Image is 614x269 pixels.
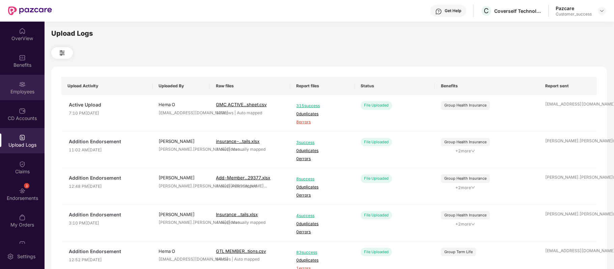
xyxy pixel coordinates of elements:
[232,257,233,262] span: |
[361,101,392,110] div: File Uploaded
[556,11,592,17] div: Customer_success
[545,138,591,144] div: [PERSON_NAME].[PERSON_NAME]@cove
[361,138,392,146] div: File Uploaded
[296,156,348,162] span: 0 errors
[539,77,597,95] th: Report sent
[231,220,266,225] span: Manually mapped
[19,241,26,247] img: svg+xml;base64,PHN2ZyBpZD0iVXBkYXRlZCIgeG1sbnM9Imh0dHA6Ly93d3cudzMub3JnLzIwMDAvc3ZnIiB3aWR0aD0iMj...
[69,101,146,109] span: Active Upload
[159,146,204,153] div: [PERSON_NAME].[PERSON_NAME]@cove
[8,6,52,15] img: New Pazcare Logo
[231,183,257,188] span: Auto mapped
[471,185,475,189] span: down
[229,220,230,225] span: |
[19,28,26,34] img: svg+xml;base64,PHN2ZyBpZD0iSG9tZSIgeG1sbnM9Imh0dHA6Ly93d3cudzMub3JnLzIwMDAvc3ZnIiB3aWR0aD0iMjAiIG...
[556,5,592,11] div: Pazcare
[296,249,348,256] span: 83 success
[216,183,228,188] span: 8 rows
[159,248,204,255] div: Hema O
[355,77,435,95] th: Status
[290,77,354,95] th: Report files
[444,212,486,218] div: Group Health Insurance
[216,175,270,180] span: Add-Member...29377.xlsx
[435,77,539,95] th: Benefits
[296,184,348,190] span: 0 duplicates
[69,257,146,263] span: 12:52 PM[DATE]
[494,8,541,14] div: Coverself Technologies Private Limited
[234,257,259,262] span: Auto mapped
[296,140,348,146] span: 3 success
[216,110,233,115] span: 323 rows
[444,249,473,255] div: Group Term Life
[296,221,348,227] span: 0 duplicates
[210,77,290,95] th: Raw files
[19,54,26,61] img: svg+xml;base64,PHN2ZyBpZD0iQmVuZWZpdHMiIHhtbG5zPSJodHRwOi8vd3d3LnczLm9yZy8yMDAwL3N2ZyIgd2lkdGg9Ij...
[7,253,14,260] img: svg+xml;base64,PHN2ZyBpZD0iU2V0dGluZy0yMHgyMCIgeG1sbnM9Imh0dHA6Ly93d3cudzMub3JnLzIwMDAvc3ZnIiB3aW...
[15,253,37,260] div: Settings
[216,257,231,262] span: 84 rows
[69,220,146,227] span: 3:10 PM[DATE]
[471,222,475,226] span: down
[159,211,204,218] div: [PERSON_NAME]
[545,211,591,217] div: [PERSON_NAME].[PERSON_NAME]@cove
[545,101,591,108] div: [EMAIL_ADDRESS][DOMAIN_NAME]
[58,49,66,57] img: svg+xml;base64,PHN2ZyB4bWxucz0iaHR0cDovL3d3dy53My5vcmcvMjAwMC9zdmciIHdpZHRoPSIyNCIgaGVpZ2h0PSIyNC...
[69,174,146,182] span: Addition Endorsement
[237,110,262,115] span: Auto mapped
[216,212,258,217] span: Insurance ...tails.xlsx
[296,257,348,264] span: 0 duplicates
[296,119,348,125] span: 8 errors
[231,147,266,152] span: Manually mapped
[19,161,26,168] img: svg+xml;base64,PHN2ZyBpZD0iQ2xhaW0iIHhtbG5zPSJodHRwOi8vd3d3LnczLm9yZy8yMDAwL3N2ZyIgd2lkdGg9IjIwIi...
[69,110,146,117] span: 7:10 PM[DATE]
[159,219,204,226] div: [PERSON_NAME].[PERSON_NAME]@cove
[435,8,442,15] img: svg+xml;base64,PHN2ZyBpZD0iSGVscC0zMngzMiIgeG1sbnM9Imh0dHA6Ly93d3cudzMub3JnLzIwMDAvc3ZnIiB3aWR0aD...
[229,147,230,152] span: |
[19,108,26,114] img: svg+xml;base64,PHN2ZyBpZD0iQ0RfQWNjb3VudHMiIGRhdGEtbmFtZT0iQ0QgQWNjb3VudHMiIHhtbG5zPSJodHRwOi8vd3...
[19,81,26,88] img: svg+xml;base64,PHN2ZyBpZD0iRW1wbG95ZWVzIiB4bWxucz0iaHR0cDovL3d3dy53My5vcmcvMjAwMC9zdmciIHdpZHRoPS...
[441,221,490,228] span: + 2 more
[159,256,204,263] div: [EMAIL_ADDRESS][DOMAIN_NAME]
[296,103,348,109] span: 315 success
[361,211,392,219] div: File Uploaded
[24,183,29,188] div: 3
[361,248,392,256] div: File Uploaded
[159,110,204,116] div: [EMAIL_ADDRESS][DOMAIN_NAME]
[296,213,348,219] span: 4 success
[159,174,204,181] div: [PERSON_NAME]
[216,248,266,254] span: GTL MEMBER...tions.csv
[69,147,146,153] span: 11:02 AM[DATE]
[159,183,204,189] div: [PERSON_NAME].[PERSON_NAME]@[PERSON_NAME]
[296,176,348,182] span: 8 success
[444,176,486,181] div: Group Health Insurance
[159,138,204,145] div: [PERSON_NAME]
[51,28,607,39] div: Upload Logs
[445,8,461,13] div: Get Help
[159,101,204,108] div: Hema O
[19,214,26,221] img: svg+xml;base64,PHN2ZyBpZD0iTXlfT3JkZXJzIiBkYXRhLW5hbWU9Ik15IE9yZGVycyIgeG1sbnM9Imh0dHA6Ly93d3cudz...
[61,77,152,95] th: Upload Activity
[599,8,605,13] img: svg+xml;base64,PHN2ZyBpZD0iRHJvcGRvd24tMzJ4MzIiIHhtbG5zPSJodHRwOi8vd3d3LnczLm9yZy8yMDAwL3N2ZyIgd2...
[69,138,146,145] span: Addition Endorsement
[19,187,26,194] img: svg+xml;base64,PHN2ZyBpZD0iRW5kb3JzZW1lbnRzIiB4bWxucz0iaHR0cDovL3d3dy53My5vcmcvMjAwMC9zdmciIHdpZH...
[216,147,228,152] span: 3 rows
[444,139,486,145] div: Group Health Insurance
[545,248,591,254] div: [EMAIL_ADDRESS][DOMAIN_NAME]
[471,149,475,153] span: down
[484,7,489,15] span: C
[545,174,591,181] div: [PERSON_NAME].[PERSON_NAME]@[PERSON_NAME]
[216,139,259,144] span: insurance-...tails.xlsx
[441,148,490,154] span: + 2 more
[152,77,210,95] th: Uploaded By
[216,220,228,225] span: 4 rows
[296,148,348,154] span: 0 duplicates
[296,111,348,117] span: 0 duplicates
[234,110,236,115] span: |
[444,102,486,108] div: Group Health Insurance
[361,174,392,183] div: File Uploaded
[216,102,267,107] span: GMC ACTIVE...sheet.csv
[441,185,490,191] span: + 2 more
[69,248,146,255] span: Addition Endorsement
[69,183,146,190] span: 12:48 PM[DATE]
[19,134,26,141] img: svg+xml;base64,PHN2ZyBpZD0iVXBsb2FkX0xvZ3MiIGRhdGEtbmFtZT0iVXBsb2FkIExvZ3MiIHhtbG5zPSJodHRwOi8vd3...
